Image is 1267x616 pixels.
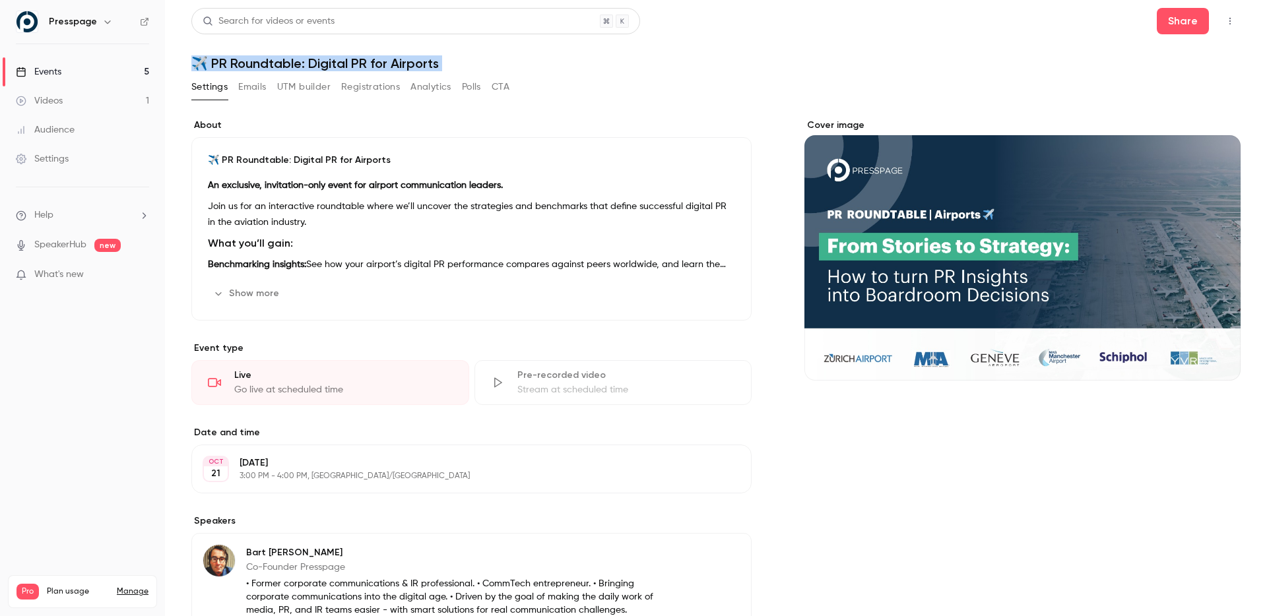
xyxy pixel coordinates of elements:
[16,584,39,600] span: Pro
[517,369,736,382] div: Pre-recorded video
[208,181,503,190] strong: An exclusive, invitation-only event for airport communication leaders.
[204,457,228,466] div: OCT
[191,77,228,98] button: Settings
[191,55,1241,71] h1: ✈️ PR Roundtable: Digital PR for Airports
[34,268,84,282] span: What's new
[16,65,61,78] div: Events
[804,119,1241,381] section: Cover image
[117,586,148,597] a: Manage
[94,239,121,252] span: new
[410,77,451,98] button: Analytics
[16,208,149,222] li: help-dropdown-opener
[246,561,666,574] p: Co-Founder Presspage
[208,154,735,167] p: ✈️ PR Roundtable: Digital PR for Airports
[133,269,149,281] iframe: Noticeable Trigger
[191,342,752,355] p: Event type
[47,586,109,597] span: Plan usage
[246,546,666,559] p: Bart [PERSON_NAME]
[16,11,38,32] img: Presspage
[804,119,1241,132] label: Cover image
[16,123,75,137] div: Audience
[208,235,735,251] h3: What you’ll gain:
[277,77,331,98] button: UTM builder
[208,260,306,269] strong: Benchmarking insights:
[191,514,752,528] label: Speakers
[16,94,63,108] div: Videos
[492,77,509,98] button: CTA
[341,77,400,98] button: Registrations
[34,208,53,222] span: Help
[208,283,287,304] button: Show more
[191,426,752,439] label: Date and time
[203,15,335,28] div: Search for videos or events
[191,360,469,405] div: LiveGo live at scheduled time
[208,257,735,272] p: See how your airport’s digital PR performance compares against peers worldwide, and learn the ind...
[49,15,97,28] h6: Presspage
[240,471,682,481] p: 3:00 PM - 4:00 PM, [GEOGRAPHIC_DATA]/[GEOGRAPHIC_DATA]
[462,77,481,98] button: Polls
[34,238,86,252] a: SpeakerHub
[240,456,682,470] p: [DATE]
[16,152,69,166] div: Settings
[517,383,736,396] div: Stream at scheduled time
[474,360,752,405] div: Pre-recorded videoStream at scheduled time
[1157,8,1209,34] button: Share
[234,369,453,382] div: Live
[234,383,453,396] div: Go live at scheduled time
[191,119,752,132] label: About
[203,545,235,576] img: Bart Verhulst
[238,77,266,98] button: Emails
[208,199,735,230] p: Join us for an interactive roundtable where we’ll uncover the strategies and benchmarks that defi...
[211,467,220,480] p: 21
